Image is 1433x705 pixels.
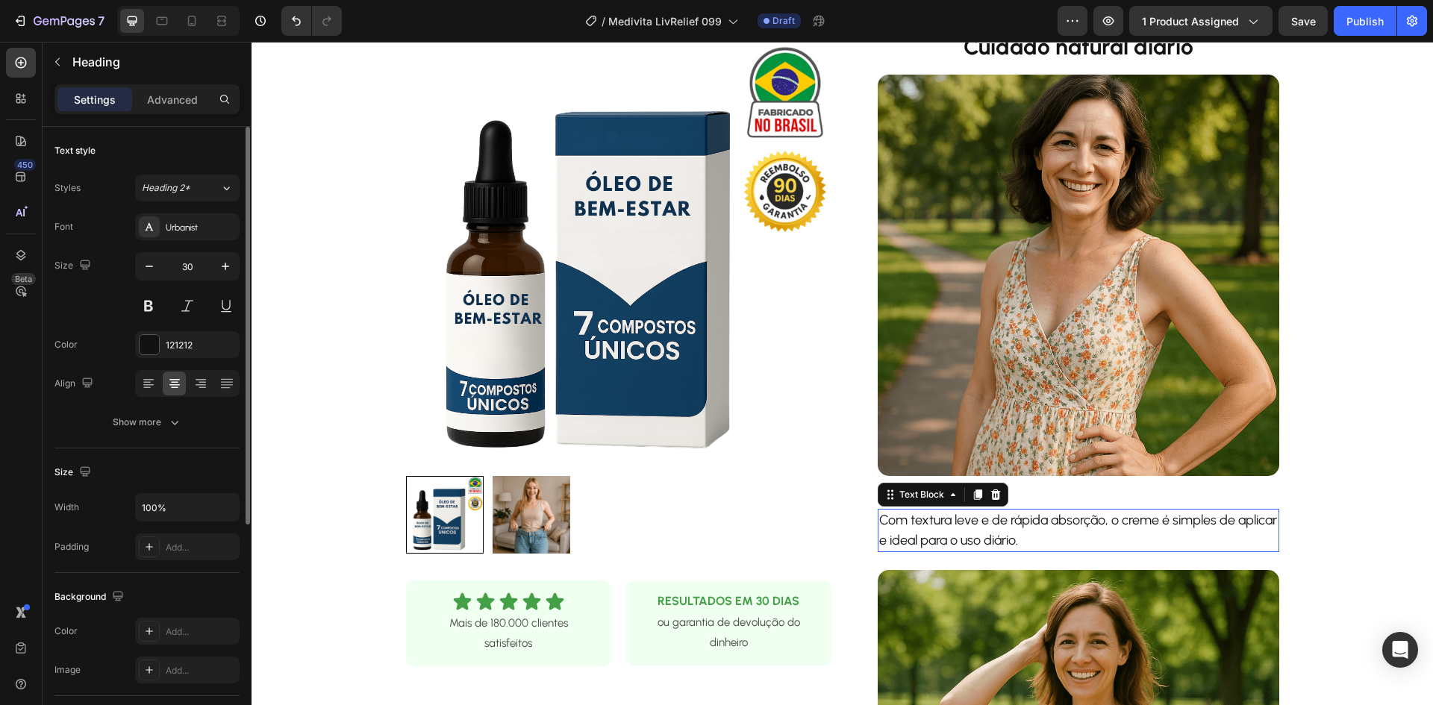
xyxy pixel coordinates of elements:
strong: RESULTADOS EM 30 DIAS [406,552,548,566]
p: Heading [72,53,234,71]
div: Styles [54,181,81,195]
span: Medivita LivRelief 099 [608,13,722,29]
button: 1 product assigned [1129,6,1273,36]
div: Undo/Redo [281,6,342,36]
div: Padding [54,540,89,554]
button: Publish [1334,6,1396,36]
p: 7 [98,12,104,30]
div: 450 [14,159,36,171]
p: Com textura leve e de rápida absorção, o creme é simples de aplicar e ideal para o uso diário. [628,469,1026,509]
span: Heading 2* [142,181,190,195]
div: Open Intercom Messenger [1382,632,1418,668]
div: Add... [166,625,236,639]
p: Advanced [147,92,198,107]
span: Save [1291,15,1316,28]
div: Size [54,256,94,276]
span: / [602,13,605,29]
span: ou garantia de devolução do dinheiro [406,574,549,607]
div: Font [54,220,73,234]
button: Save [1279,6,1328,36]
div: Image [54,663,81,677]
iframe: Design area [252,42,1433,705]
div: 121212 [166,339,236,352]
div: Text Block [645,446,696,460]
div: Color [54,624,78,638]
div: Urbanist [166,221,236,234]
button: Show more [54,409,240,436]
div: Background [54,587,127,607]
button: Heading 2* [135,175,240,201]
img: gempages_580770874810958419-bbe17f58-53b0-454d-9864-93c1e95142c2.png [626,33,1028,434]
div: Size [54,463,94,483]
div: Text style [54,144,96,157]
div: Width [54,501,79,514]
p: Settings [74,92,116,107]
span: Draft [772,14,795,28]
span: 1 product assigned [1142,13,1239,29]
div: Show more [113,415,182,430]
input: Auto [136,494,239,521]
div: Beta [11,273,36,285]
div: Publish [1346,13,1384,29]
div: Add... [166,664,236,677]
div: Add... [166,541,236,554]
div: Align [54,374,96,394]
div: Color [54,338,78,351]
button: 7 [6,6,111,36]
